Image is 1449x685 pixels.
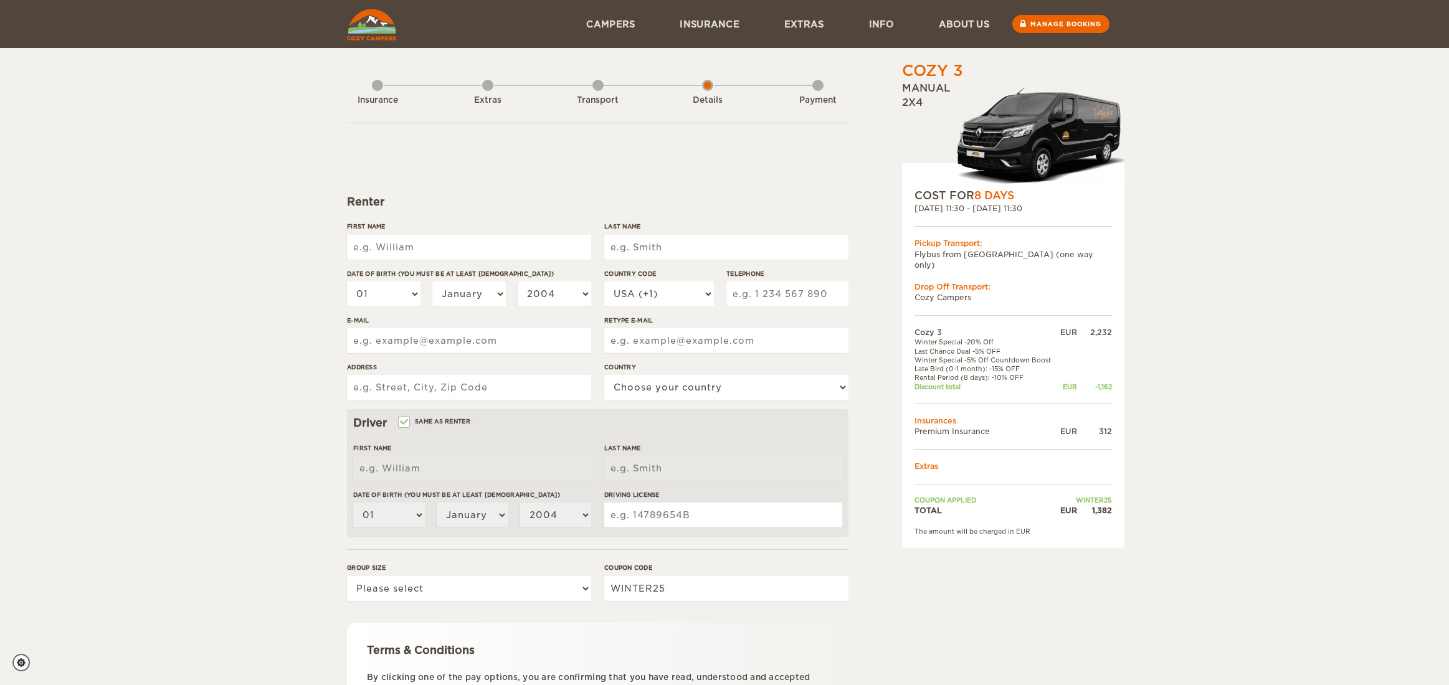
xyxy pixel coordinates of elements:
td: Extras [915,461,1112,471]
div: EUR [1058,505,1077,516]
td: Last Chance Deal -5% OFF [915,347,1058,356]
div: EUR [1058,327,1077,338]
input: e.g. William [347,235,591,260]
div: Manual 2x4 [902,82,1124,188]
div: 1,382 [1077,505,1112,516]
label: Country [604,362,848,372]
a: Cookie settings [12,654,38,671]
div: COST FOR [915,188,1112,203]
span: 8 Days [974,189,1014,202]
img: Cozy Campers [347,9,396,40]
td: Insurances [915,415,1112,426]
label: Group size [347,563,591,572]
label: Last Name [604,443,842,453]
td: WINTER25 [1058,496,1112,504]
div: 312 [1077,426,1112,437]
div: Terms & Conditions [367,643,829,658]
label: Driving License [604,490,842,499]
td: Cozy 3 [915,327,1058,338]
div: -1,162 [1077,382,1112,391]
div: Renter [347,194,848,209]
td: Late Bird (0-1 month): -15% OFF [915,364,1058,373]
td: Winter Special -5% Off Countdown Boost [915,356,1058,364]
img: Langur-m-c-logo-2.png [952,85,1124,188]
div: 2,232 [1077,327,1112,338]
div: Details [673,95,742,106]
input: e.g. Smith [604,235,848,260]
a: Manage booking [1012,15,1109,33]
input: e.g. example@example.com [347,328,591,353]
input: Same as renter [399,419,407,427]
label: First Name [353,443,591,453]
td: TOTAL [915,505,1058,516]
label: Last Name [604,222,848,231]
div: Pickup Transport: [915,238,1112,248]
td: Rental Period (8 days): -10% OFF [915,373,1058,382]
div: Driver [353,415,842,430]
label: Same as renter [399,415,470,427]
label: Retype E-mail [604,316,848,325]
input: e.g. 14789654B [604,503,842,527]
label: Telephone [726,269,848,278]
input: e.g. Street, City, Zip Code [347,375,591,400]
div: Drop Off Transport: [915,281,1112,292]
div: [DATE] 11:30 - [DATE] 11:30 [915,203,1112,214]
label: Country Code [604,269,714,278]
div: Extras [454,95,522,106]
div: Cozy 3 [902,60,963,82]
label: E-mail [347,316,591,325]
label: Date of birth (You must be at least [DEMOGRAPHIC_DATA]) [353,490,591,499]
label: Address [347,362,591,372]
td: Coupon applied [915,496,1058,504]
input: e.g. Smith [604,456,842,481]
div: EUR [1058,426,1077,437]
div: The amount will be charged in EUR [915,527,1112,536]
td: Premium Insurance [915,426,1058,437]
td: Cozy Campers [915,292,1112,303]
td: Flybus from [GEOGRAPHIC_DATA] (one way only) [915,249,1112,270]
div: Payment [784,95,852,106]
input: e.g. example@example.com [604,328,848,353]
label: Coupon code [604,563,848,572]
input: e.g. William [353,456,591,481]
td: Winter Special -20% Off [915,338,1058,346]
div: Transport [564,95,632,106]
div: EUR [1058,382,1077,391]
td: Discount total [915,382,1058,391]
input: e.g. 1 234 567 890 [726,281,848,306]
label: First Name [347,222,591,231]
label: Date of birth (You must be at least [DEMOGRAPHIC_DATA]) [347,269,591,278]
div: Insurance [343,95,412,106]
